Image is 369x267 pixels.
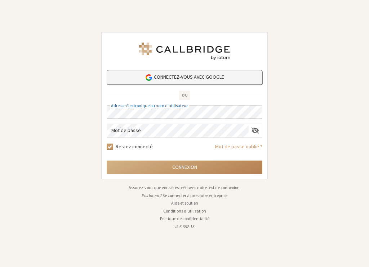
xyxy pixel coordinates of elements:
[107,70,262,85] a: Connectez-vous avec Google
[163,208,206,214] a: Conditions d'utilisation
[101,223,268,230] li: v2.6.352.13
[145,74,153,82] img: google-icon.png
[101,192,268,199] li: Pas Iotum ?
[116,143,153,150] label: Restez connecté
[160,216,209,221] a: Politique de confidentialité
[249,124,262,137] div: Afficher le mot de passe
[215,143,262,156] a: Mot de passe oublié ?
[107,105,262,119] input: Adresse électronique ou nom d'utilisateur
[129,185,241,190] a: Assurez-vous que vous êtes prêt avec notre test de connexion.
[171,200,198,206] a: Aide et soutien
[163,192,227,199] button: Se connecter à une autre entreprise
[179,91,190,100] span: OU
[107,124,249,137] input: Mot de passe
[138,43,231,60] img: Iotum
[107,161,262,174] button: Connexion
